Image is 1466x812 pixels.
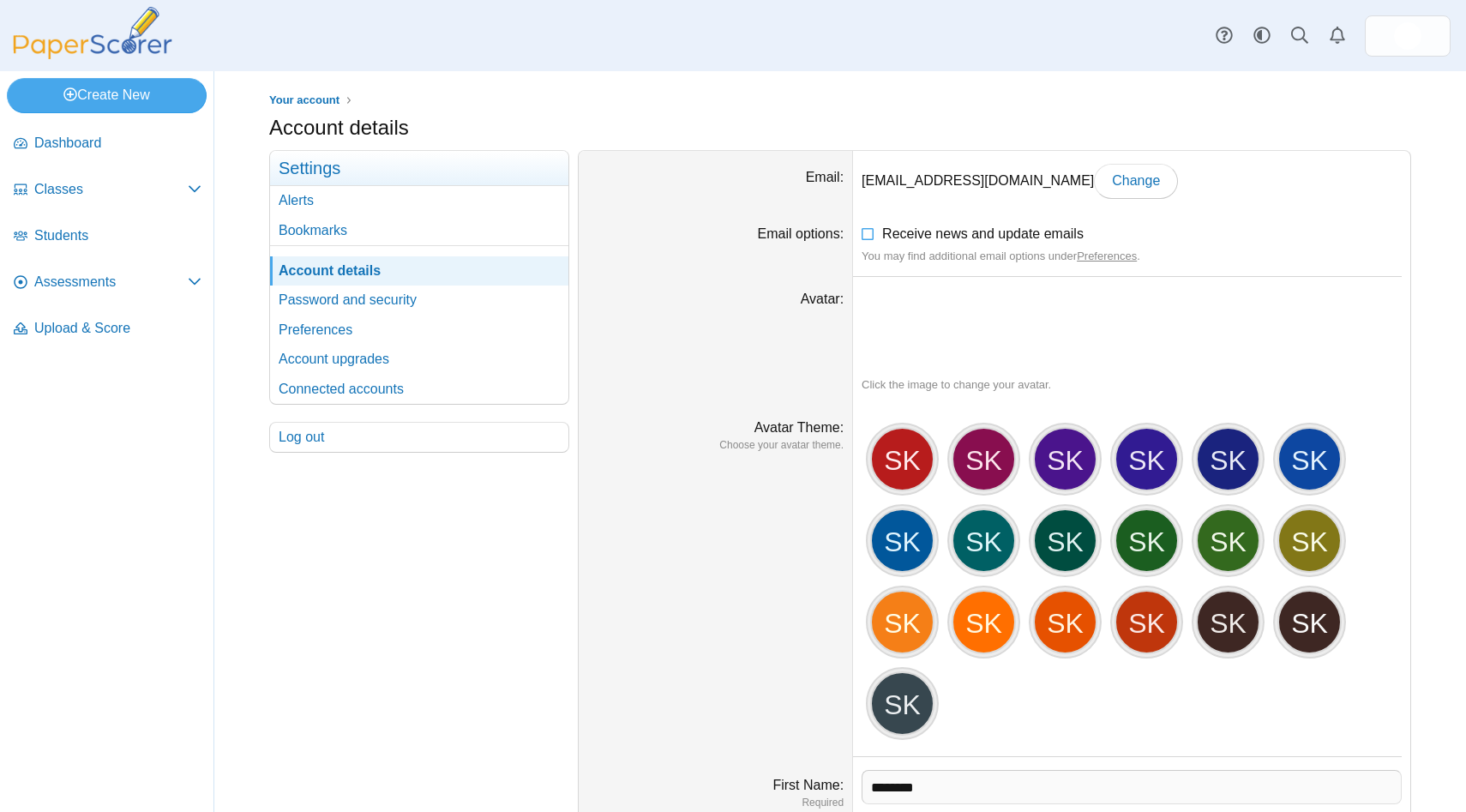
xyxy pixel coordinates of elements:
label: Avatar Theme [754,420,844,435]
dfn: Required [587,796,844,810]
span: Receive news and update emails [882,226,1084,241]
div: SK [1277,590,1342,654]
div: SK [870,671,934,736]
div: SK [1115,590,1179,654]
img: ps.DJLweR3PqUi7feal [1394,22,1421,50]
div: SK [870,508,934,573]
a: Account upgrades [270,345,568,374]
span: Classes [34,180,188,199]
div: SK [952,427,1016,491]
div: SK [1277,508,1342,573]
label: First Name [772,778,844,792]
img: ps.DJLweR3PqUi7feal [862,290,944,372]
span: Upload & Score [34,319,201,338]
div: SK [1033,590,1097,654]
a: Classes [7,170,208,211]
a: Upload & Score [7,309,208,350]
label: Email [806,170,844,184]
div: SK [952,590,1016,654]
a: Students [7,216,208,257]
div: SK [870,427,934,491]
label: Email options [758,226,844,241]
div: You may find additional email options under . [862,249,1402,264]
div: SK [1277,427,1342,491]
a: Dashboard [7,123,208,165]
span: Students [34,226,201,245]
h1: Account details [269,113,409,142]
span: Assessments [34,273,188,292]
div: SK [1115,508,1179,573]
div: SK [1196,508,1260,573]
a: Connected accounts [270,375,568,404]
div: SK [1033,508,1097,573]
div: Click the image to change your avatar. [862,377,1402,393]
a: Alerts [270,186,568,215]
dfn: Choose your avatar theme. [587,438,844,453]
a: Log out [270,423,568,452]
span: Your account [269,93,339,106]
div: SK [1196,427,1260,491]
img: PaperScorer [7,7,178,59]
a: Your account [265,90,344,111]
a: Password and security [270,286,568,315]
a: ps.DJLweR3PqUi7feal [1365,15,1451,57]
a: Account details [270,256,568,286]
a: Alerts [1319,17,1356,55]
span: Change [1112,173,1160,188]
div: SK [952,508,1016,573]
h3: Settings [270,151,568,186]
div: SK [1196,590,1260,654]
a: Create New [7,78,207,112]
a: PaperScorer [7,47,178,62]
div: SK [1115,427,1179,491]
span: Shaylene Krupinski [1394,22,1421,50]
a: Bookmarks [270,216,568,245]
a: Assessments [7,262,208,304]
div: SK [1033,427,1097,491]
dd: [EMAIL_ADDRESS][DOMAIN_NAME] [853,151,1410,211]
span: Dashboard [34,134,201,153]
a: Preferences [1077,250,1137,262]
div: SK [870,590,934,654]
a: Change [1094,164,1178,198]
label: Avatar [801,292,844,306]
a: Preferences [270,316,568,345]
